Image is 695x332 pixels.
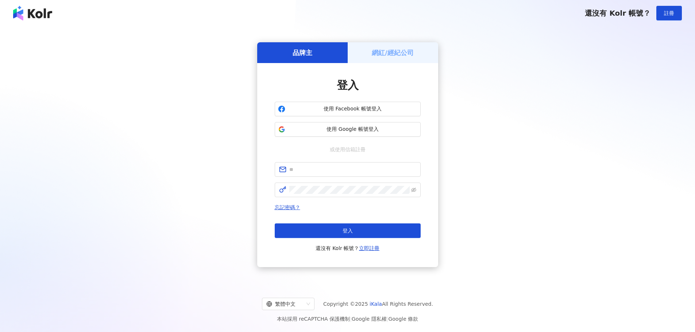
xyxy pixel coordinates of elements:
[277,315,418,323] span: 本站採用 reCAPTCHA 保護機制
[316,244,380,253] span: 還沒有 Kolr 帳號？
[664,10,674,16] span: 註冊
[13,6,52,20] img: logo
[288,105,417,113] span: 使用 Facebook 帳號登入
[275,204,300,210] a: 忘記密碼？
[585,9,650,17] span: 還沒有 Kolr 帳號？
[372,48,414,57] h5: 網紅/經紀公司
[359,245,379,251] a: 立即註冊
[275,223,421,238] button: 登入
[370,301,382,307] a: iKala
[350,316,352,322] span: |
[275,122,421,137] button: 使用 Google 帳號登入
[388,316,418,322] a: Google 條款
[288,126,417,133] span: 使用 Google 帳號登入
[411,187,416,192] span: eye-invisible
[275,102,421,116] button: 使用 Facebook 帳號登入
[343,228,353,234] span: 登入
[293,48,312,57] h5: 品牌主
[323,300,433,308] span: Copyright © 2025 All Rights Reserved.
[325,145,371,153] span: 或使用信箱註冊
[352,316,387,322] a: Google 隱私權
[266,298,304,310] div: 繁體中文
[656,6,682,20] button: 註冊
[337,79,359,91] span: 登入
[387,316,389,322] span: |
